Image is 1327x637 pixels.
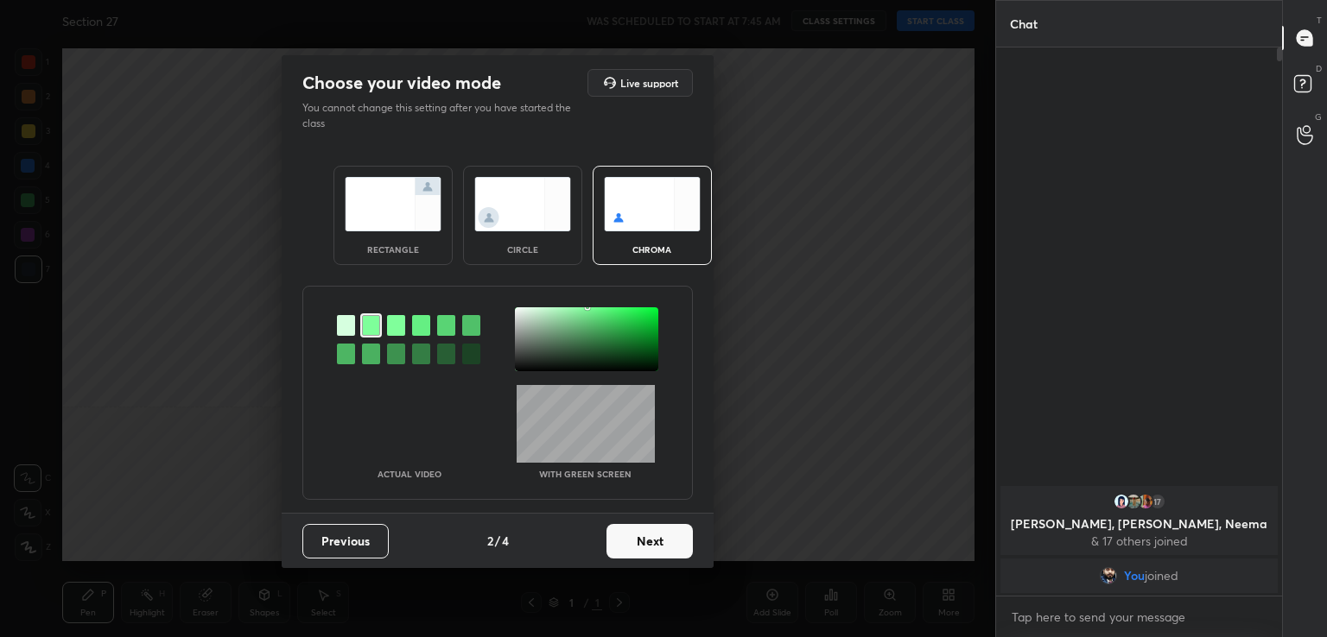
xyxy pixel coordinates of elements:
h4: / [495,532,500,550]
img: normalScreenIcon.ae25ed63.svg [345,177,441,231]
div: grid [996,482,1282,596]
h5: Live support [620,78,678,88]
p: & 17 others joined [1011,534,1267,548]
p: Actual Video [378,470,441,478]
p: Chat [996,1,1051,47]
div: 17 [1149,493,1166,510]
span: You [1124,569,1145,583]
div: circle [488,245,557,254]
p: You cannot change this setting after you have started the class [302,100,582,131]
p: With green screen [539,470,632,478]
h4: 2 [487,532,493,550]
img: 76095519_7724CB2B-1E74-472F-BE4F-9E3A5539B9EC.png [1113,493,1130,510]
p: T [1317,14,1322,27]
h2: Choose your video mode [302,72,501,94]
p: D [1316,62,1322,75]
button: Previous [302,524,389,558]
button: Next [606,524,693,558]
div: chroma [618,245,687,254]
img: 0ee430d530ea4eab96c2489b3c8ae121.jpg [1100,567,1117,584]
img: 9799b6a00d594d9ea2c73f0912890dec.jpg [1137,493,1154,510]
p: G [1315,110,1322,123]
h4: 4 [502,532,509,550]
img: chromaScreenIcon.c19ab0a0.svg [604,177,701,231]
img: 01928063bb654241abc1f302a10d62f3.jpg [1125,493,1142,510]
img: circleScreenIcon.acc0effb.svg [474,177,571,231]
span: joined [1145,569,1178,583]
p: [PERSON_NAME], [PERSON_NAME], Neema [1011,517,1267,531]
div: rectangle [359,245,428,254]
